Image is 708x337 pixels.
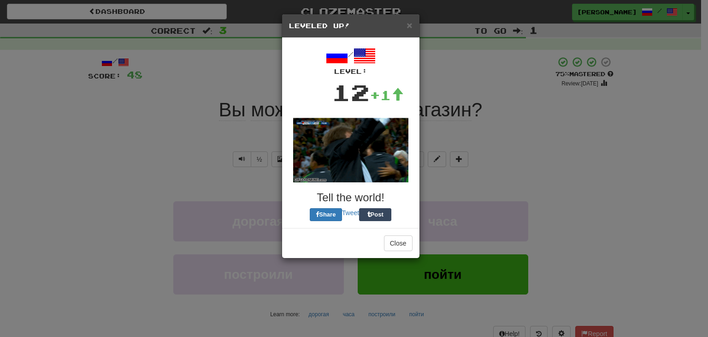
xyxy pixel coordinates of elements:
[289,192,413,204] h3: Tell the world!
[370,86,404,104] div: +1
[407,20,412,30] button: Close
[289,21,413,30] h5: Leveled Up!
[293,118,408,182] img: soccer-coach-305de1daf777ce53eb89c6f6bc29008043040bc4dbfb934f710cb4871828419f.gif
[407,20,412,30] span: ×
[289,67,413,76] div: Level:
[342,209,359,217] a: Tweet
[384,235,413,251] button: Close
[332,76,370,108] div: 12
[310,208,342,221] button: Share
[289,45,413,76] div: /
[359,208,391,221] button: Post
